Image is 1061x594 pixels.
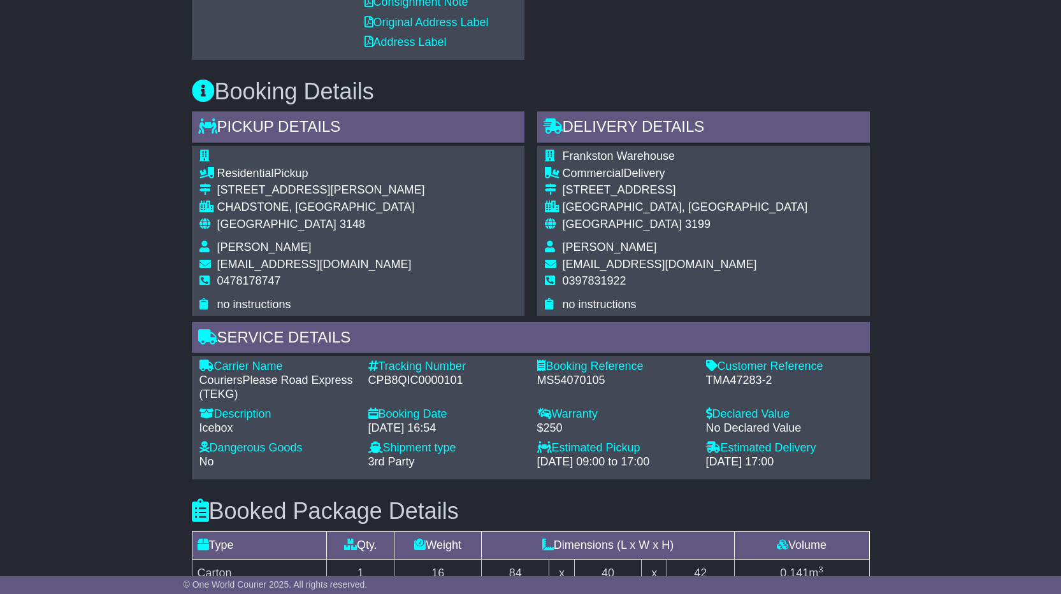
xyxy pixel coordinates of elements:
div: Icebox [199,421,356,435]
div: [DATE] 17:00 [706,455,862,469]
td: 84 [482,560,549,588]
div: No Declared Value [706,421,862,435]
span: No [199,455,214,468]
h3: Booking Details [192,79,870,104]
div: Service Details [192,322,870,357]
div: Dangerous Goods [199,441,356,455]
span: 3199 [685,218,711,230]
a: Original Address Label [364,16,489,29]
div: Booking Date [368,407,524,421]
div: Description [199,407,356,421]
td: 16 [394,560,482,588]
td: 40 [574,560,642,588]
div: Estimated Pickup [537,441,693,455]
a: Address Label [364,36,447,48]
span: Commercial [563,167,624,180]
h3: Booked Package Details [192,499,870,524]
div: CHADSTONE, [GEOGRAPHIC_DATA] [217,201,425,215]
span: 3148 [340,218,365,230]
div: CouriersPlease Road Express (TEKG) [199,374,356,401]
td: Dimensions (L x W x H) [482,532,734,560]
span: [PERSON_NAME] [563,241,657,253]
td: Volume [734,532,869,560]
span: Frankston Warehouse [563,150,675,162]
div: Tracking Number [368,360,524,374]
td: Weight [394,532,482,560]
span: no instructions [217,298,291,311]
sup: 3 [818,565,823,574]
div: Estimated Delivery [706,441,862,455]
div: [DATE] 16:54 [368,421,524,435]
span: [GEOGRAPHIC_DATA] [217,218,336,230]
div: [STREET_ADDRESS] [563,183,808,197]
span: [EMAIL_ADDRESS][DOMAIN_NAME] [563,258,757,271]
td: Type [192,532,327,560]
div: Carrier Name [199,360,356,374]
div: Delivery Details [537,111,870,146]
div: Booking Reference [537,360,693,374]
td: x [642,560,667,588]
span: no instructions [563,298,637,311]
div: Declared Value [706,407,862,421]
span: 0478178747 [217,274,281,287]
div: Shipment type [368,441,524,455]
span: © One World Courier 2025. All rights reserved. [184,579,368,590]
td: Carton [192,560,327,588]
td: x [549,560,574,588]
span: [EMAIL_ADDRESS][DOMAIN_NAME] [217,258,412,271]
td: 1 [327,560,394,588]
span: 0.141 [780,567,809,579]
span: Residential [217,167,274,180]
span: [PERSON_NAME] [217,241,312,253]
div: MS54070105 [537,374,693,388]
div: Pickup Details [192,111,524,146]
td: 42 [667,560,734,588]
div: TMA47283-2 [706,374,862,388]
span: [GEOGRAPHIC_DATA] [563,218,682,230]
span: 3rd Party [368,455,415,468]
div: Warranty [537,407,693,421]
span: 0397831922 [563,274,626,287]
div: Delivery [563,167,808,181]
td: m [734,560,869,588]
div: [STREET_ADDRESS][PERSON_NAME] [217,183,425,197]
div: Pickup [217,167,425,181]
div: [DATE] 09:00 to 17:00 [537,455,693,469]
div: $250 [537,421,693,435]
div: [GEOGRAPHIC_DATA], [GEOGRAPHIC_DATA] [563,201,808,215]
td: Qty. [327,532,394,560]
div: CPB8QIC0000101 [368,374,524,388]
div: Customer Reference [706,360,862,374]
